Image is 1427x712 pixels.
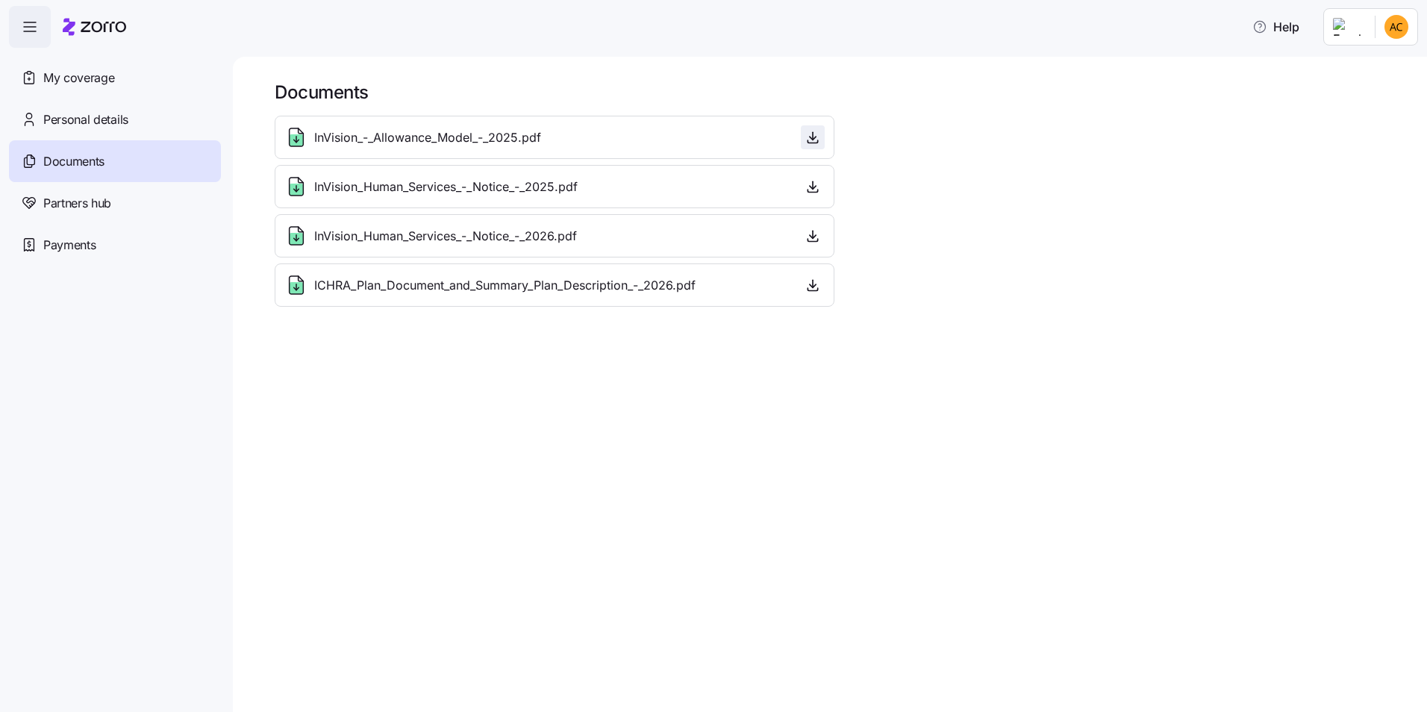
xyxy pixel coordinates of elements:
[1240,12,1311,42] button: Help
[43,194,111,213] span: Partners hub
[314,227,577,246] span: InVision_Human_Services_-_Notice_-_2026.pdf
[9,182,221,224] a: Partners hub
[314,276,696,295] span: ICHRA_Plan_Document_and_Summary_Plan_Description_-_2026.pdf
[9,57,221,99] a: My coverage
[314,128,541,147] span: InVision_-_Allowance_Model_-_2025.pdf
[314,178,578,196] span: InVision_Human_Services_-_Notice_-_2025.pdf
[43,236,96,254] span: Payments
[43,110,128,129] span: Personal details
[43,69,114,87] span: My coverage
[9,224,221,266] a: Payments
[43,152,104,171] span: Documents
[1384,15,1408,39] img: 2fe5b1722547614258d12f643aa8c1dc
[1252,18,1299,36] span: Help
[9,99,221,140] a: Personal details
[1333,18,1363,36] img: Employer logo
[9,140,221,182] a: Documents
[275,81,1406,104] h1: Documents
